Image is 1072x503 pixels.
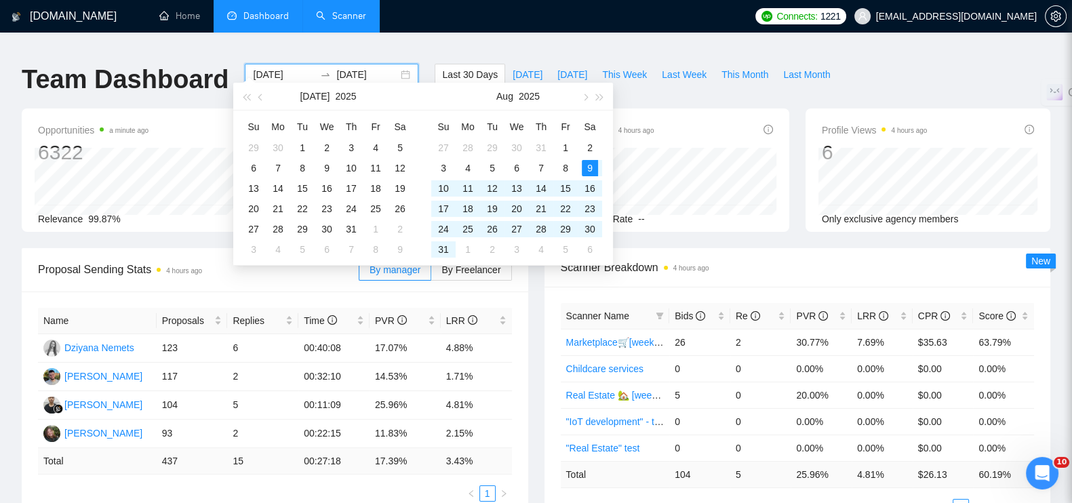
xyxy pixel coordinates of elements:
span: Last 30 Days [442,67,498,82]
span: Profile Views [822,122,928,138]
span: user [858,12,867,21]
div: 13 [509,180,525,197]
div: 29 [484,140,500,156]
div: 28 [460,140,476,156]
td: 0 [669,355,730,382]
td: 2025-07-14 [266,178,290,199]
img: upwork-logo.png [761,11,772,22]
span: PVR [796,310,828,321]
td: 2025-06-30 [266,138,290,158]
td: 00:40:08 [298,334,370,363]
div: 26 [392,201,408,217]
div: 6 [509,160,525,176]
a: Marketplace🛒[weekdays, full description] [566,337,743,348]
td: 2025-07-17 [339,178,363,199]
div: 12 [392,160,408,176]
div: 8 [557,160,574,176]
li: 1 [479,485,496,502]
span: Re [736,310,760,321]
span: Bids [675,310,705,321]
div: 29 [557,221,574,237]
div: 17 [435,201,452,217]
div: 24 [435,221,452,237]
div: 31 [435,241,452,258]
div: 8 [368,241,384,258]
td: 2025-07-21 [266,199,290,219]
td: 2025-08-24 [431,219,456,239]
div: 19 [392,180,408,197]
button: Last Month [776,64,837,85]
div: 30 [319,221,335,237]
td: 2025-08-07 [529,158,553,178]
td: 2025-07-30 [504,138,529,158]
td: 63.79% [973,329,1034,355]
div: 14 [533,180,549,197]
div: 12 [484,180,500,197]
div: [PERSON_NAME] [64,397,142,412]
span: 10 [1054,457,1069,468]
td: 2025-08-26 [480,219,504,239]
td: 2025-07-10 [339,158,363,178]
td: 2025-08-10 [431,178,456,199]
td: 2025-08-01 [363,219,388,239]
th: Name [38,308,157,334]
img: FG [43,397,60,414]
td: 2025-07-12 [388,158,412,178]
div: 27 [509,221,525,237]
td: 2025-07-20 [241,199,266,219]
a: DNDziyana Nemets [43,342,134,353]
th: Th [529,116,553,138]
div: 5 [484,160,500,176]
span: Dashboard [243,10,289,22]
a: "Real Estate" test [566,443,640,454]
td: 2025-08-02 [388,219,412,239]
div: 4 [270,241,286,258]
td: 2025-08-08 [363,239,388,260]
div: 29 [294,221,311,237]
span: Score [978,310,1015,321]
td: 2025-08-14 [529,178,553,199]
td: 2025-07-13 [241,178,266,199]
span: info-circle [763,125,773,134]
div: 25 [460,221,476,237]
span: info-circle [397,315,407,325]
span: Scanner Breakdown [561,259,1035,276]
a: AK[PERSON_NAME] [43,370,142,381]
span: Relevance [38,214,83,224]
div: [PERSON_NAME] [64,426,142,441]
div: 30 [509,140,525,156]
td: 2025-08-21 [529,199,553,219]
div: 10 [435,180,452,197]
div: 21 [533,201,549,217]
div: 30 [582,221,598,237]
button: Last Week [654,64,714,85]
div: 27 [435,140,452,156]
td: 26 [669,329,730,355]
input: Start date [253,67,315,82]
span: Opportunities [38,122,148,138]
td: 2025-09-05 [553,239,578,260]
div: 31 [343,221,359,237]
div: 11 [460,180,476,197]
img: AK [43,368,60,385]
span: info-circle [696,311,705,321]
span: info-circle [940,311,950,321]
span: [DATE] [513,67,542,82]
span: info-circle [1006,311,1016,321]
span: filter [653,306,667,326]
div: 15 [557,180,574,197]
td: 2025-07-29 [480,138,504,158]
div: 18 [460,201,476,217]
span: Time [304,315,336,326]
td: 2025-09-06 [578,239,602,260]
td: $35.63 [913,329,974,355]
span: Replies [233,313,283,328]
button: Aug [496,83,513,110]
div: 20 [509,201,525,217]
span: setting [1046,11,1066,22]
a: Childcare services [566,363,643,374]
div: 7 [343,241,359,258]
a: "IoT development" - test [566,416,667,427]
div: 3 [343,140,359,156]
td: 2025-08-04 [456,158,480,178]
